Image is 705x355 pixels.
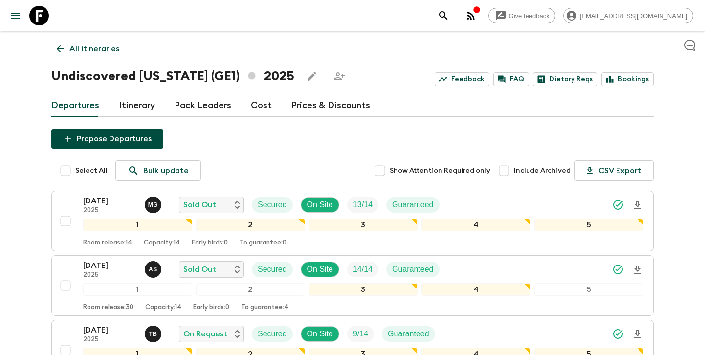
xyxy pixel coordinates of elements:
[301,197,339,213] div: On Site
[145,264,163,272] span: Ana Sikharulidze
[51,94,99,117] a: Departures
[534,219,643,231] div: 5
[291,94,370,117] a: Prices & Discounts
[421,283,530,296] div: 4
[493,72,529,86] a: FAQ
[574,12,693,20] span: [EMAIL_ADDRESS][DOMAIN_NAME]
[612,264,624,275] svg: Synced Successfully
[240,239,286,247] p: To guarantee: 0
[119,94,155,117] a: Itinerary
[347,326,374,342] div: Trip Fill
[252,326,293,342] div: Secured
[388,328,429,340] p: Guaranteed
[6,6,25,25] button: menu
[392,199,434,211] p: Guaranteed
[83,207,137,215] p: 2025
[183,328,227,340] p: On Request
[251,94,272,117] a: Cost
[301,262,339,277] div: On Site
[145,261,163,278] button: AS
[145,326,163,342] button: TB
[534,283,643,296] div: 5
[353,264,373,275] p: 14 / 14
[612,199,624,211] svg: Synced Successfully
[632,329,643,340] svg: Download Onboarding
[196,219,305,231] div: 2
[421,219,530,231] div: 4
[309,283,418,296] div: 3
[183,199,216,211] p: Sold Out
[175,94,231,117] a: Pack Leaders
[51,255,654,316] button: [DATE]2025Ana SikharulidzeSold OutSecuredOn SiteTrip FillGuaranteed12345Room release:30Capacity:1...
[353,328,368,340] p: 9 / 14
[83,260,137,271] p: [DATE]
[83,304,133,311] p: Room release: 30
[83,271,137,279] p: 2025
[632,200,643,211] svg: Download Onboarding
[307,264,333,275] p: On Site
[83,283,192,296] div: 1
[145,329,163,336] span: Tamar Bulbulashvili
[241,304,288,311] p: To guarantee: 4
[301,326,339,342] div: On Site
[144,239,180,247] p: Capacity: 14
[601,72,654,86] a: Bookings
[115,160,201,181] a: Bulk update
[514,166,571,176] span: Include Archived
[563,8,693,23] div: [EMAIL_ADDRESS][DOMAIN_NAME]
[196,283,305,296] div: 2
[612,328,624,340] svg: Synced Successfully
[149,330,157,338] p: T B
[69,43,119,55] p: All itineraries
[252,197,293,213] div: Secured
[434,6,453,25] button: search adventures
[435,72,489,86] a: Feedback
[75,166,108,176] span: Select All
[353,199,373,211] p: 13 / 14
[51,191,654,251] button: [DATE]2025Mariam GabichvadzeSold OutSecuredOn SiteTrip FillGuaranteed12345Room release:14Capacity...
[488,8,555,23] a: Give feedback
[258,264,287,275] p: Secured
[83,195,137,207] p: [DATE]
[145,304,181,311] p: Capacity: 14
[148,201,158,209] p: M G
[309,219,418,231] div: 3
[302,67,322,86] button: Edit this itinerary
[149,266,157,273] p: A S
[347,197,378,213] div: Trip Fill
[252,262,293,277] div: Secured
[83,324,137,336] p: [DATE]
[83,219,192,231] div: 1
[145,197,163,213] button: MG
[258,328,287,340] p: Secured
[307,199,333,211] p: On Site
[83,239,132,247] p: Room release: 14
[51,39,125,59] a: All itineraries
[83,336,137,344] p: 2025
[51,67,294,86] h1: Undiscovered [US_STATE] (GE1) 2025
[574,160,654,181] button: CSV Export
[143,165,189,177] p: Bulk update
[307,328,333,340] p: On Site
[193,304,229,311] p: Early birds: 0
[347,262,378,277] div: Trip Fill
[51,129,163,149] button: Propose Departures
[504,12,555,20] span: Give feedback
[533,72,597,86] a: Dietary Reqs
[632,264,643,276] svg: Download Onboarding
[258,199,287,211] p: Secured
[390,166,490,176] span: Show Attention Required only
[392,264,434,275] p: Guaranteed
[192,239,228,247] p: Early birds: 0
[183,264,216,275] p: Sold Out
[330,67,349,86] span: Share this itinerary
[145,200,163,207] span: Mariam Gabichvadze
